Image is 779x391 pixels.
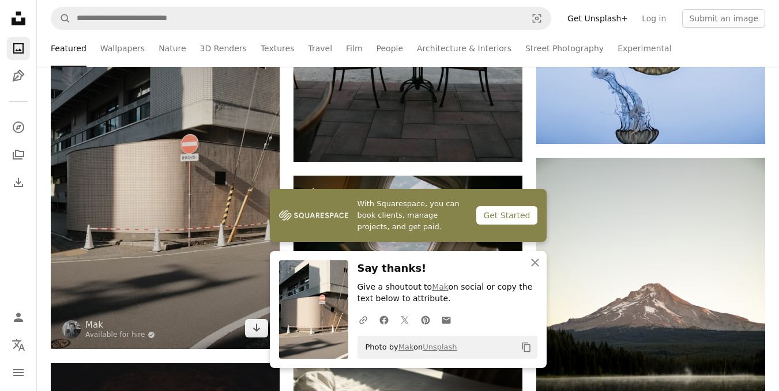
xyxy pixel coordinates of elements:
button: Visual search [523,7,551,29]
a: Nature [159,30,186,67]
a: Get Unsplash+ [560,9,635,28]
a: Download History [7,171,30,194]
a: Share over email [436,308,457,331]
a: 3D Renders [200,30,247,67]
button: Search Unsplash [51,7,71,29]
a: Mak [398,343,413,351]
img: Go to Mak's profile [62,320,81,339]
span: With Squarespace, you can book clients, manage projects, and get paid. [357,198,468,233]
button: Menu [7,361,30,384]
span: Photo by on [360,338,457,356]
a: Available for hire [85,331,155,340]
a: Architecture & Interiors [417,30,511,67]
button: Copy to clipboard [517,337,536,357]
a: Share on Facebook [374,308,394,331]
a: Mak [432,282,448,291]
p: Give a shoutout to on social or copy the text below to attribute. [357,282,537,305]
a: People [377,30,404,67]
a: With Squarespace, you can book clients, manage projects, and get paid.Get Started [270,189,547,242]
h3: Say thanks! [357,260,537,277]
img: Man reading book inside airplane near window [293,176,522,347]
a: Share on Twitter [394,308,415,331]
button: Language [7,333,30,356]
a: Collections [7,143,30,166]
a: Modern building with a no entry sign and cones [51,172,280,183]
form: Find visuals sitewide [51,7,551,30]
button: Submit an image [682,9,765,28]
a: Explore [7,116,30,139]
img: file-1747939142011-51e5cc87e3c9 [279,207,348,224]
a: Download [245,319,268,337]
a: Mak [85,319,155,331]
img: Modern building with a no entry sign and cones [51,6,280,349]
a: Experimental [618,30,671,67]
a: Photos [7,37,30,60]
a: Film [346,30,362,67]
div: Get Started [476,206,537,225]
a: Log in / Sign up [7,306,30,329]
a: Illustrations [7,64,30,88]
a: Street Photography [525,30,604,67]
a: Share on Pinterest [415,308,436,331]
a: Unsplash [423,343,457,351]
a: Log in [635,9,673,28]
a: Mountain reflection in calm lake at sunrise [536,324,765,334]
a: Home — Unsplash [7,7,30,32]
a: Wallpapers [100,30,145,67]
a: Textures [261,30,295,67]
a: Travel [308,30,332,67]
